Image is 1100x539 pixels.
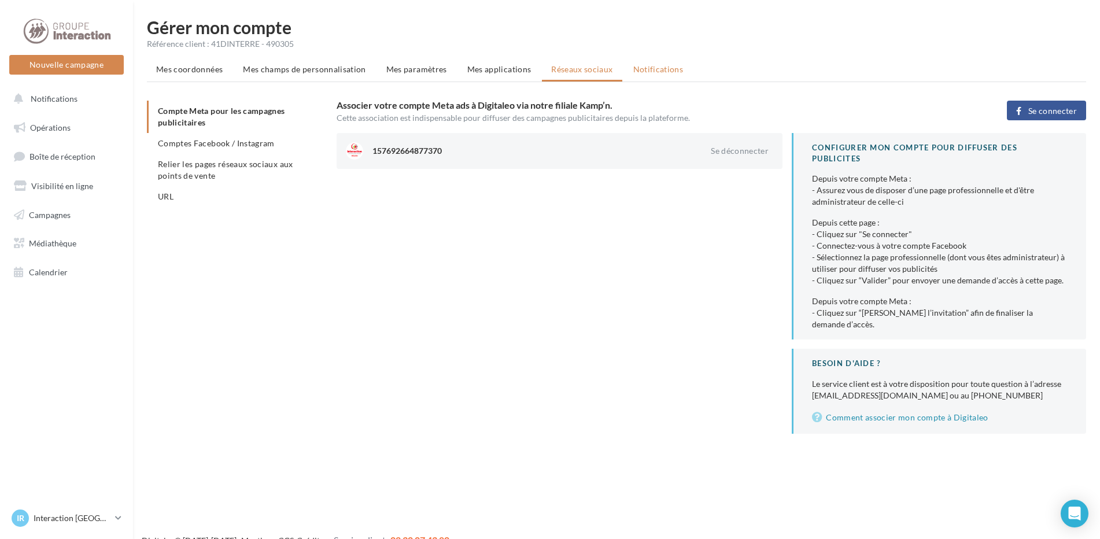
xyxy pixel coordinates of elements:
[7,116,126,140] a: Opérations
[386,64,447,74] span: Mes paramètres
[158,159,293,180] span: Relier les pages réseaux sociaux aux points de vente
[7,260,126,285] a: Calendrier
[29,152,95,161] span: Boîte de réception
[9,507,124,529] a: IR Interaction [GEOGRAPHIC_DATA]
[7,174,126,198] a: Visibilité en ligne
[337,101,935,110] h3: Associer votre compte Meta ads à Digitaleo via notre filiale Kamp’n.
[812,378,1068,401] div: Le service client est à votre disposition pour toute question à l’adresse [EMAIL_ADDRESS][DOMAIN_...
[7,231,126,256] a: Médiathèque
[30,123,71,132] span: Opérations
[9,55,124,75] button: Nouvelle campagne
[812,173,1068,208] div: Depuis votre compte Meta : - Assurez vous de disposer d’une page professionnelle et d'être admini...
[147,38,1086,50] div: Référence client : 41DINTERRE - 490305
[1061,500,1088,527] div: Open Intercom Messenger
[243,64,366,74] span: Mes champs de personnalisation
[7,144,126,169] a: Boîte de réception
[29,238,76,248] span: Médiathèque
[31,94,77,104] span: Notifications
[158,138,275,148] span: Comptes Facebook / Instagram
[706,144,773,158] button: Se déconnecter
[7,203,126,227] a: Campagnes
[31,181,93,191] span: Visibilité en ligne
[812,296,1068,330] div: Depuis votre compte Meta : - Cliquez sur “[PERSON_NAME] l’invitation” afin de finaliser la demand...
[812,411,1068,424] a: Comment associer mon compte à Digitaleo
[812,217,1068,286] div: Depuis cette page : - Cliquez sur "Se connecter" - Connectez-vous à votre compte Facebook - Sélec...
[812,358,1068,369] div: BESOIN D'AIDE ?
[1007,101,1086,120] button: Se connecter
[337,112,935,124] div: Cette association est indispensable pour diffuser des campagnes publicitaires depuis la plateforme.
[7,87,121,111] button: Notifications
[372,145,681,157] div: 157692664877370
[812,142,1068,164] div: CONFIGURER MON COMPTE POUR DIFFUSER DES PUBLICITES
[17,512,24,524] span: IR
[29,267,68,277] span: Calendrier
[633,64,684,74] span: Notifications
[29,209,71,219] span: Campagnes
[147,19,1086,36] h1: Gérer mon compte
[34,512,110,524] p: Interaction [GEOGRAPHIC_DATA]
[467,64,531,74] span: Mes applications
[156,64,223,74] span: Mes coordonnées
[1028,106,1077,116] span: Se connecter
[158,191,174,201] span: URL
